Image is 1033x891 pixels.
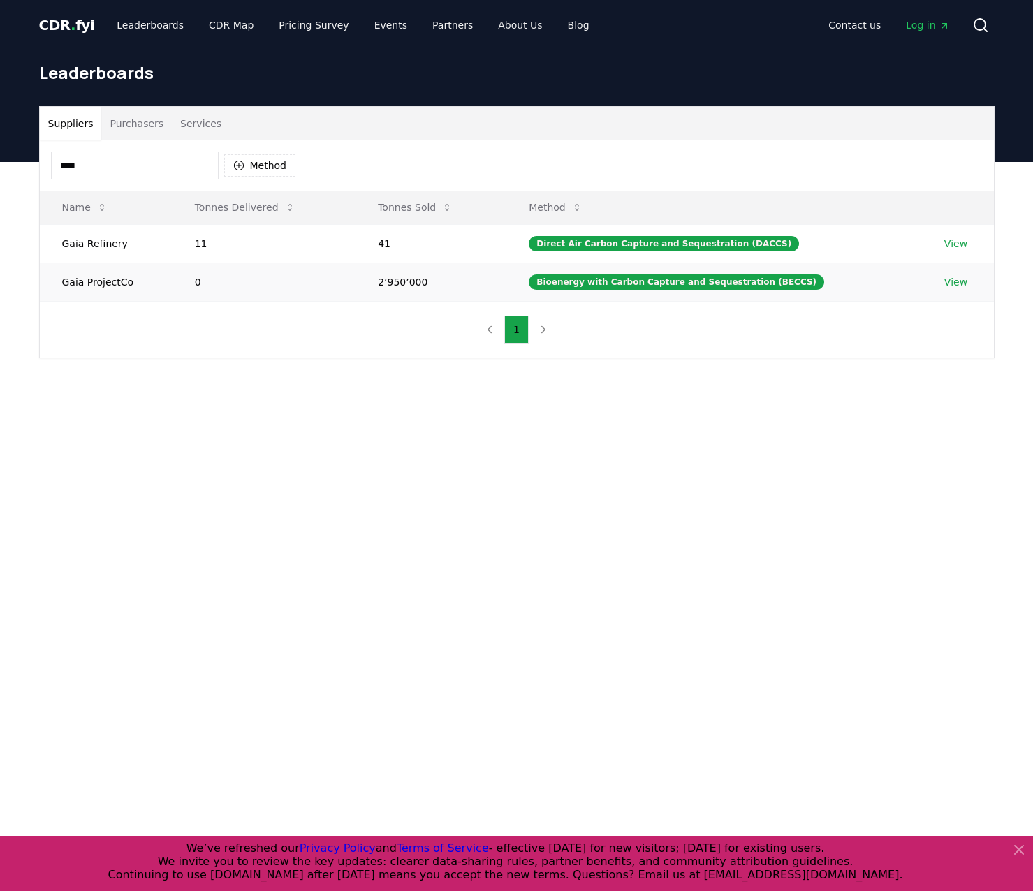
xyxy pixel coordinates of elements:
td: Gaia Refinery [40,224,173,263]
button: Name [51,193,119,221]
button: Services [172,107,230,140]
td: 0 [173,263,356,301]
a: Leaderboards [105,13,195,38]
a: Contact us [817,13,892,38]
nav: Main [817,13,960,38]
a: View [944,237,967,251]
h1: Leaderboards [39,61,995,84]
span: . [71,17,75,34]
a: Partners [421,13,484,38]
a: Events [363,13,418,38]
button: Method [224,154,296,177]
nav: Main [105,13,600,38]
div: Direct Air Carbon Capture and Sequestration (DACCS) [529,236,799,251]
a: View [944,275,967,289]
button: Tonnes Sold [367,193,464,221]
a: About Us [487,13,553,38]
span: CDR fyi [39,17,95,34]
td: 2’950’000 [356,263,506,301]
td: 41 [356,224,506,263]
button: Purchasers [101,107,172,140]
button: 1 [504,316,529,344]
div: Bioenergy with Carbon Capture and Sequestration (BECCS) [529,274,824,290]
a: CDR Map [198,13,265,38]
a: Log in [895,13,960,38]
td: Gaia ProjectCo [40,263,173,301]
a: Blog [557,13,601,38]
td: 11 [173,224,356,263]
button: Tonnes Delivered [184,193,307,221]
a: CDR.fyi [39,15,95,35]
button: Method [518,193,594,221]
button: Suppliers [40,107,102,140]
a: Pricing Survey [268,13,360,38]
span: Log in [906,18,949,32]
